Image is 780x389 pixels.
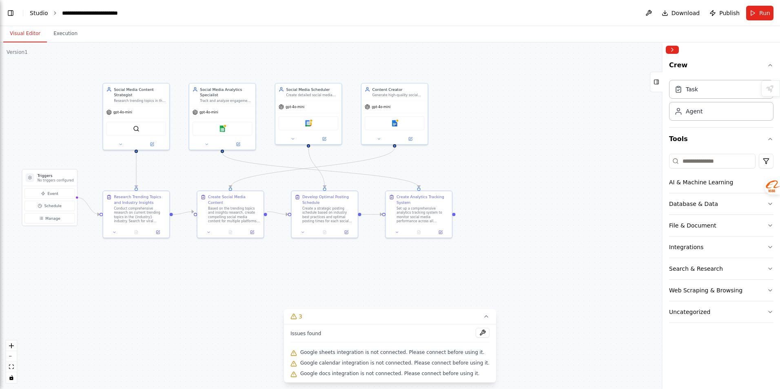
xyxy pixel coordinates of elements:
[669,57,773,77] button: Crew
[746,6,773,20] button: Run
[114,206,166,223] div: Conduct comprehensive research on current trending topics in the {industry} industry. Search for ...
[669,286,742,294] div: Web Scraping & Browsing
[299,312,302,320] span: 3
[24,188,75,199] button: Event
[719,9,740,17] span: Publish
[78,195,100,217] g: Edge from triggers to 1c227787-d51b-4e1a-9996-74582a19d16e
[189,83,256,150] div: Social Media Analytics SpecialistTrack and analyze engagement metrics from social media platforms...
[313,229,336,236] button: No output available
[669,280,773,301] button: Web Scraping & Browsing
[137,141,167,148] button: Open in side panel
[759,9,770,17] span: Run
[305,120,312,126] img: Google calendar
[669,215,773,236] button: File & Document
[286,93,338,98] div: Create detailed social media posting schedules, organize content calendar, and manage multi-platf...
[302,194,355,205] div: Develop Optimal Posting Schedule
[228,148,397,188] g: Edge from db8208bd-5b2d-4d2a-988b-445900e510d6 to 67dd3533-45c4-4196-b1b3-6c34ca9d24da
[669,308,710,316] div: Uncategorized
[3,25,47,42] button: Visual Editor
[395,136,426,142] button: Open in side panel
[669,193,773,214] button: Database & Data
[24,213,75,223] button: Manage
[267,209,288,217] g: Edge from 67dd3533-45c4-4196-b1b3-6c34ca9d24da to f53ffac9-dda1-4ccd-80a3-1d7b6fc5a62b
[669,128,773,150] button: Tools
[671,9,700,17] span: Download
[208,206,260,223] div: Based on the trending topics and insights research, create compelling social media content for mu...
[658,6,703,20] button: Download
[306,148,328,188] g: Edge from 24ed5dcf-78be-4135-81f7-2cbab003cf3a to f53ffac9-dda1-4ccd-80a3-1d7b6fc5a62b
[6,351,17,362] button: zoom out
[7,49,28,55] div: Version 1
[284,309,496,324] button: 3
[659,42,666,389] button: Toggle Sidebar
[30,9,148,17] nav: breadcrumb
[275,83,342,145] div: Social Media SchedulerCreate detailed social media posting schedules, organize content calendar, ...
[669,150,773,329] div: Tools
[6,372,17,383] button: toggle interactivity
[113,110,132,115] span: gpt-4o-mini
[44,203,61,208] span: Schedule
[372,93,425,98] div: Generate high-quality social media content including captions, hashtags, and content scripts base...
[706,6,743,20] button: Publish
[208,194,260,205] div: Create Social Media Content
[219,153,421,188] g: Edge from 51d92f43-8df0-478a-9487-41c2be6e5dda to 64983a50-9a42-4097-9813-882b87bed927
[125,229,148,236] button: No output available
[30,10,48,16] a: Studio
[24,201,75,211] button: Schedule
[669,258,773,279] button: Search & Research
[197,190,264,238] div: Create Social Media ContentBased on the trending topics and insights research, create compelling ...
[133,153,139,188] g: Edge from 0e43c349-96bc-4232-9dbd-ee2d3452b93e to 1c227787-d51b-4e1a-9996-74582a19d16e
[337,229,355,236] button: Open in side panel
[391,120,398,126] img: Google docs
[38,173,74,178] h3: Triggers
[6,340,17,351] button: zoom in
[243,229,261,236] button: Open in side panel
[45,216,60,221] span: Manage
[6,362,17,372] button: fit view
[286,87,338,92] div: Social Media Scheduler
[114,87,166,97] div: Social Media Content Strategist
[102,190,170,238] div: Research Trending Topics and Industry InsightsConduct comprehensive research on current trending ...
[408,229,430,236] button: No output available
[686,107,702,115] div: Agent
[300,349,485,356] span: Google sheets integration is not connected. Please connect before using it.
[669,265,723,273] div: Search & Research
[6,340,17,383] div: React Flow controls
[219,229,242,236] button: No output available
[47,191,58,196] span: Event
[200,87,252,97] div: Social Media Analytics Specialist
[300,370,480,377] span: Google docs integration is not connected. Please connect before using it.
[5,7,16,19] button: Show left sidebar
[133,126,140,132] img: SerperDevTool
[38,178,74,183] p: No triggers configured
[669,178,733,186] div: AI & Machine Learning
[286,105,304,109] span: gpt-4o-mini
[669,200,718,208] div: Database & Data
[300,360,490,366] span: Google calendar integration is not connected. Please connect before using it.
[686,85,698,93] div: Task
[385,190,452,238] div: Create Analytics Tracking SystemSet up a comprehensive analytics tracking system to monitor socia...
[372,87,425,92] div: Content Creator
[669,221,716,230] div: File & Document
[361,212,382,217] g: Edge from f53ffac9-dda1-4ccd-80a3-1d7b6fc5a62b to 64983a50-9a42-4097-9813-882b87bed927
[22,169,78,226] div: TriggersNo triggers configuredEventScheduleManage
[114,99,166,103] div: Research trending topics in the {industry} industry, generate engaging content ideas, and create ...
[372,105,390,109] span: gpt-4o-mini
[223,141,253,148] button: Open in side panel
[200,99,252,103] div: Track and analyze engagement metrics from social media platforms, create comprehensive performanc...
[669,236,773,258] button: Integrations
[291,190,358,238] div: Develop Optimal Posting ScheduleCreate a strategic posting schedule based on industry best practi...
[669,172,773,193] button: AI & Machine Learning
[309,136,339,142] button: Open in side panel
[290,330,321,337] span: Issues found
[302,206,355,223] div: Create a strategic posting schedule based on industry best practices and optimal posting times fo...
[47,25,84,42] button: Execution
[173,209,194,217] g: Edge from 1c227787-d51b-4e1a-9996-74582a19d16e to 67dd3533-45c4-4196-b1b3-6c34ca9d24da
[102,83,170,150] div: Social Media Content StrategistResearch trending topics in the {industry} industry, generate enga...
[397,194,449,205] div: Create Analytics Tracking System
[219,126,226,132] img: Google sheets
[199,110,218,115] span: gpt-4o-mini
[114,194,166,205] div: Research Trending Topics and Industry Insights
[666,46,679,54] button: Collapse right sidebar
[148,229,167,236] button: Open in side panel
